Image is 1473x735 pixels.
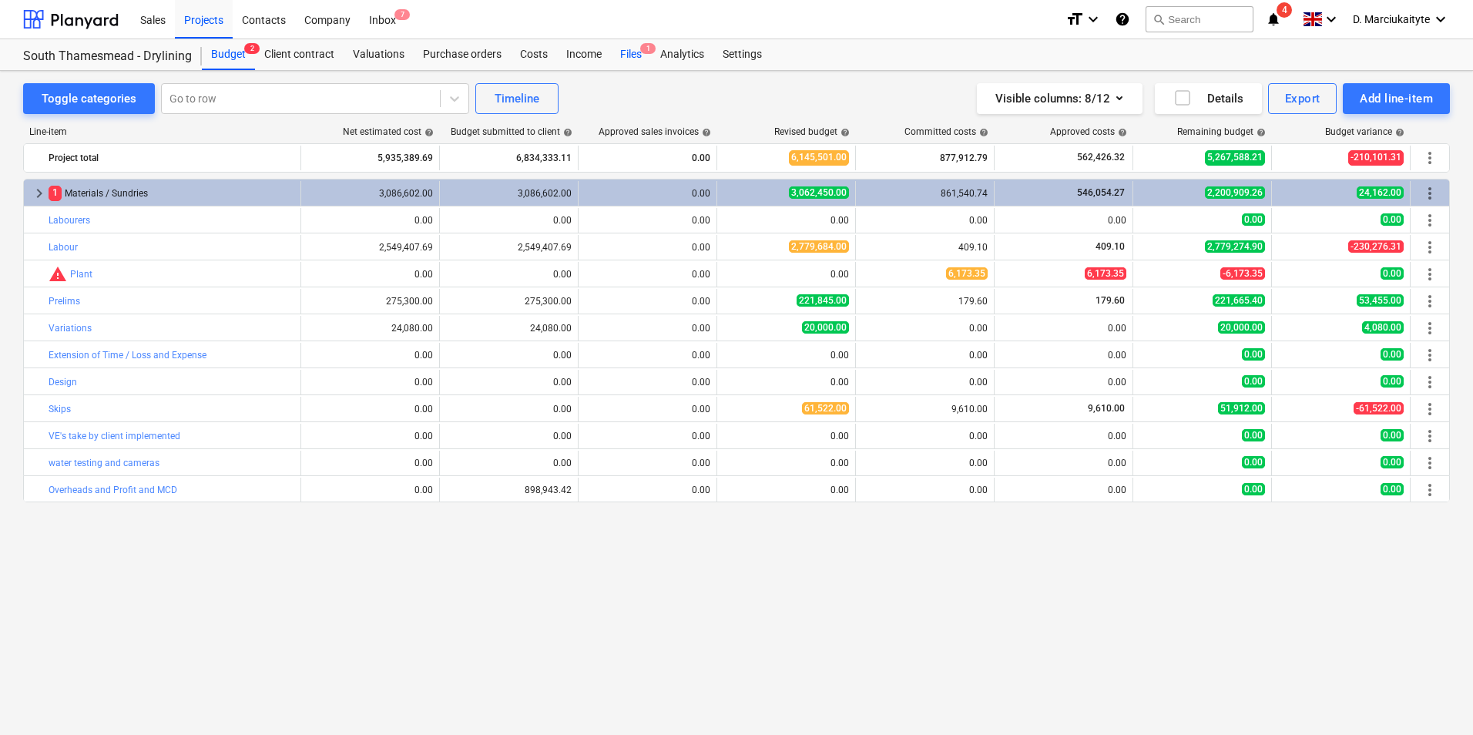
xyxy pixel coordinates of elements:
div: Remaining budget [1177,126,1266,137]
span: 0.00 [1381,375,1404,388]
span: 5,267,588.21 [1205,150,1265,165]
div: 0.00 [585,323,710,334]
div: 0.00 [723,215,849,226]
a: Labour [49,242,78,253]
div: 0.00 [307,215,433,226]
div: Details [1173,89,1243,109]
div: Income [557,39,611,70]
div: 0.00 [862,431,988,441]
div: 0.00 [446,269,572,280]
a: Prelims [49,296,80,307]
div: 0.00 [585,377,710,388]
span: More actions [1421,211,1439,230]
span: 0.00 [1381,267,1404,280]
span: 20,000.00 [1218,321,1265,334]
span: 221,665.40 [1213,294,1265,307]
a: Extension of Time / Loss and Expense [49,350,206,361]
span: 546,054.27 [1075,187,1126,198]
div: 5,935,389.69 [307,146,433,170]
div: 2,549,407.69 [307,242,433,253]
div: Costs [511,39,557,70]
span: help [837,128,850,137]
span: 4,080.00 [1362,321,1404,334]
div: 0.00 [723,350,849,361]
div: 2,549,407.69 [446,242,572,253]
span: help [1115,128,1127,137]
div: 0.00 [307,485,433,495]
button: Add line-item [1343,83,1450,114]
a: Settings [713,39,771,70]
div: Client contract [255,39,344,70]
a: VE's take by client implemented [49,431,180,441]
button: Search [1146,6,1253,32]
span: 0.00 [1242,375,1265,388]
span: -61,522.00 [1354,402,1404,414]
div: 0.00 [1001,215,1126,226]
i: format_size [1065,10,1084,29]
div: 24,080.00 [446,323,572,334]
div: Line-item [23,126,302,137]
div: Budget [202,39,255,70]
span: D. Marciukaityte [1353,13,1430,25]
button: Toggle categories [23,83,155,114]
span: 9,610.00 [1086,403,1126,414]
div: 0.00 [307,404,433,414]
div: Visible columns : 8/12 [995,89,1124,109]
span: 179.60 [1094,295,1126,306]
span: 2,779,274.90 [1205,240,1265,253]
div: 0.00 [446,377,572,388]
i: Knowledge base [1115,10,1130,29]
div: 0.00 [585,146,710,170]
i: keyboard_arrow_down [1431,10,1450,29]
span: More actions [1421,373,1439,391]
div: 409.10 [862,242,988,253]
div: 0.00 [585,215,710,226]
div: Valuations [344,39,414,70]
span: 0.00 [1242,429,1265,441]
span: More actions [1421,184,1439,203]
span: 0.00 [1381,429,1404,441]
div: Budget submitted to client [451,126,572,137]
a: Plant [70,269,92,280]
div: 9,610.00 [862,404,988,414]
div: Files [611,39,651,70]
div: Approved costs [1050,126,1127,137]
div: Materials / Sundries [49,181,294,206]
span: 20,000.00 [802,321,849,334]
a: Files1 [611,39,651,70]
div: Export [1285,89,1320,109]
div: 861,540.74 [862,188,988,199]
button: Details [1155,83,1262,114]
span: More actions [1421,319,1439,337]
span: help [1253,128,1266,137]
div: 0.00 [723,431,849,441]
div: 0.00 [585,242,710,253]
span: More actions [1421,346,1439,364]
div: 0.00 [446,350,572,361]
span: 0.00 [1381,213,1404,226]
div: Revised budget [774,126,850,137]
span: More actions [1421,265,1439,284]
a: Analytics [651,39,713,70]
span: help [699,128,711,137]
a: Labourers [49,215,90,226]
a: Variations [49,323,92,334]
span: 61,522.00 [802,402,849,414]
a: water testing and cameras [49,458,159,468]
div: 0.00 [1001,377,1126,388]
span: 0.00 [1242,213,1265,226]
div: 877,912.79 [862,146,988,170]
div: 24,080.00 [307,323,433,334]
span: 0.00 [1381,456,1404,468]
div: 0.00 [862,458,988,468]
span: More actions [1421,292,1439,310]
div: 0.00 [585,350,710,361]
span: 2,779,684.00 [789,240,849,253]
div: 0.00 [307,269,433,280]
div: 0.00 [585,458,710,468]
span: 4 [1277,2,1292,18]
a: Purchase orders [414,39,511,70]
div: 0.00 [1001,485,1126,495]
span: More actions [1421,427,1439,445]
span: 1 [640,43,656,54]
